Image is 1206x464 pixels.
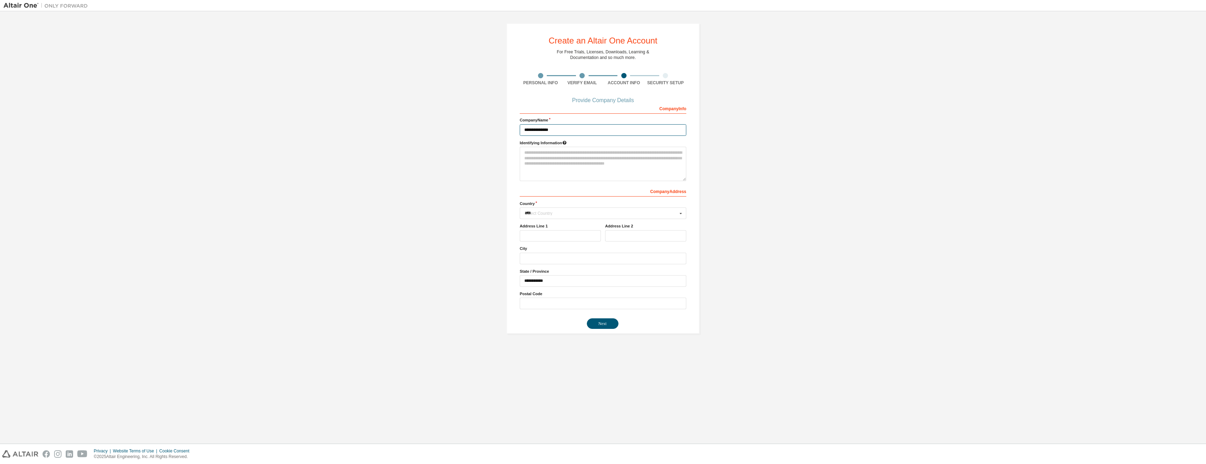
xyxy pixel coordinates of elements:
[520,80,562,86] div: Personal Info
[520,185,686,197] div: Company Address
[557,49,649,60] div: For Free Trials, Licenses, Downloads, Learning & Documentation and so much more.
[520,140,686,146] label: Please provide any information that will help our support team identify your company. Email and n...
[520,291,686,297] label: Postal Code
[94,454,194,460] p: © 2025 Altair Engineering, Inc. All Rights Reserved.
[520,201,686,206] label: Country
[520,246,686,251] label: City
[159,448,193,454] div: Cookie Consent
[549,37,657,45] div: Create an Altair One Account
[603,80,645,86] div: Account Info
[4,2,91,9] img: Altair One
[43,450,50,458] img: facebook.svg
[94,448,113,454] div: Privacy
[66,450,73,458] img: linkedin.svg
[645,80,687,86] div: Security Setup
[520,102,686,114] div: Company Info
[605,223,686,229] label: Address Line 2
[525,211,677,216] div: Select Country
[54,450,61,458] img: instagram.svg
[520,269,686,274] label: State / Province
[587,318,618,329] button: Next
[520,117,686,123] label: Company Name
[2,450,38,458] img: altair_logo.svg
[520,98,686,102] div: Provide Company Details
[77,450,87,458] img: youtube.svg
[113,448,159,454] div: Website Terms of Use
[562,80,603,86] div: Verify Email
[520,223,601,229] label: Address Line 1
